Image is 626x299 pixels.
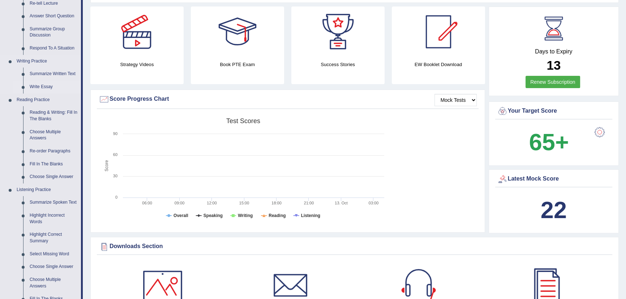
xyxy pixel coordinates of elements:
[173,213,188,218] tspan: Overall
[335,201,347,205] tspan: 13. Oct
[113,152,117,157] text: 60
[369,201,379,205] text: 03:00
[99,94,477,105] div: Score Progress Chart
[207,201,217,205] text: 12:00
[26,68,81,81] a: Summarize Written Text
[26,170,81,183] a: Choose Single Answer
[497,174,611,185] div: Latest Mock Score
[26,248,81,261] a: Select Missing Word
[104,160,109,172] tspan: Score
[26,209,81,228] a: Highlight Incorrect Words
[113,131,117,136] text: 90
[26,106,81,125] a: Reading & Writing: Fill In The Blanks
[13,183,81,196] a: Listening Practice
[238,213,253,218] tspan: Writing
[142,201,152,205] text: 06:00
[26,81,81,94] a: Write Essay
[13,94,81,107] a: Reading Practice
[26,228,81,247] a: Highlight Correct Summary
[26,42,81,55] a: Respond To A Situation
[546,58,561,72] b: 13
[497,106,611,117] div: Your Target Score
[526,76,580,88] a: Renew Subscription
[269,213,286,218] tspan: Reading
[26,23,81,42] a: Summarize Group Discussion
[113,174,117,178] text: 30
[291,61,385,68] h4: Success Stories
[26,196,81,209] a: Summarize Spoken Text
[529,129,569,155] b: 65+
[175,201,185,205] text: 09:00
[26,273,81,292] a: Choose Multiple Answers
[99,241,610,252] div: Downloads Section
[26,10,81,23] a: Answer Short Question
[90,61,184,68] h4: Strategy Videos
[26,260,81,273] a: Choose Single Answer
[497,48,611,55] h4: Days to Expiry
[301,213,320,218] tspan: Listening
[226,117,260,125] tspan: Test scores
[392,61,485,68] h4: EW Booklet Download
[239,201,249,205] text: 15:00
[541,197,567,223] b: 22
[13,55,81,68] a: Writing Practice
[115,195,117,199] text: 0
[26,158,81,171] a: Fill In The Blanks
[203,213,223,218] tspan: Speaking
[304,201,314,205] text: 21:00
[26,126,81,145] a: Choose Multiple Answers
[191,61,284,68] h4: Book PTE Exam
[271,201,282,205] text: 18:00
[26,145,81,158] a: Re-order Paragraphs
